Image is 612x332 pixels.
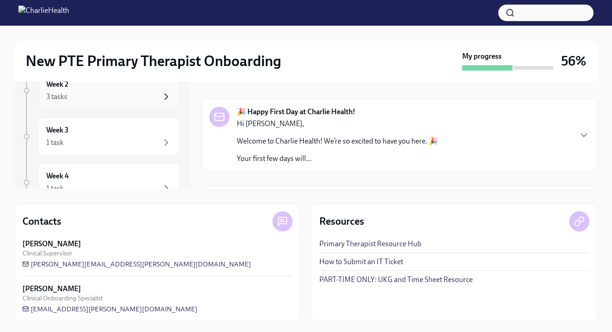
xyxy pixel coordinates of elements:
[22,284,81,294] strong: [PERSON_NAME]
[22,249,72,258] span: Clinical Supervisor
[319,215,364,228] h4: Resources
[46,92,67,102] div: 3 tasks
[46,138,64,148] div: 1 task
[319,239,421,249] a: Primary Therapist Resource Hub
[22,117,180,156] a: Week 31 task
[237,119,438,129] p: Hi [PERSON_NAME],
[26,52,281,70] h2: New PTE Primary Therapist Onboarding
[319,275,473,285] a: PART-TIME ONLY: UKG and Time Sheet Resource
[22,294,103,303] span: Clinical Onboarding Specialist
[22,72,180,110] a: Week 23 tasks
[46,125,69,135] h6: Week 3
[22,163,180,202] a: Week 41 task
[462,51,502,61] strong: My progress
[237,136,438,146] p: Welcome to Charlie Health! We’re so excited to have you here. 🎉
[237,154,438,164] p: Your first few days will...
[46,79,68,89] h6: Week 2
[561,53,586,69] h3: 56%
[46,183,64,194] div: 1 task
[46,171,69,181] h6: Week 4
[22,260,251,269] a: [PERSON_NAME][EMAIL_ADDRESS][PERSON_NAME][DOMAIN_NAME]
[237,107,355,117] strong: 🎉 Happy First Day at Charlie Health!
[18,6,69,20] img: CharlieHealth
[22,239,81,249] strong: [PERSON_NAME]
[22,304,197,314] a: [EMAIL_ADDRESS][PERSON_NAME][DOMAIN_NAME]
[22,215,61,228] h4: Contacts
[319,257,403,267] a: How to Submit an IT Ticket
